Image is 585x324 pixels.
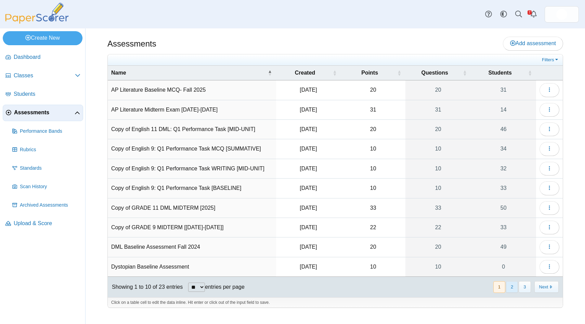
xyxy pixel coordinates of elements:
[471,139,536,158] a: 34
[300,205,317,211] time: Jan 15, 2025 at 1:36 PM
[556,9,567,20] span: Shaylene Krupinski
[540,56,561,63] a: Filters
[341,237,405,257] td: 20
[108,297,563,308] div: Click on a table cell to edit the data inline. Hit enter or click out of the input field to save.
[528,66,532,80] span: Students : Activate to sort
[108,80,276,100] td: AP Literature Baseline MCQ- Fall 2025
[503,37,563,50] a: Add assessment
[3,216,83,232] a: Upload & Score
[397,66,401,80] span: Points : Activate to sort
[341,179,405,198] td: 10
[300,107,317,113] time: Jan 17, 2025 at 2:27 PM
[108,159,276,179] td: Copy of English 9: Q1 Performance Task WRITING [MID-UNIT]
[300,166,317,171] time: Oct 7, 2024 at 7:16 AM
[20,128,80,135] span: Performance Bands
[300,224,317,230] time: Jan 15, 2025 at 1:26 PM
[341,80,405,100] td: 20
[205,284,245,290] label: entries per page
[108,179,276,198] td: Copy of English 9: Q1 Performance Task [BASELINE]
[14,220,80,227] span: Upload & Score
[295,70,315,76] span: Created
[14,53,80,61] span: Dashboard
[300,126,317,132] time: Oct 21, 2024 at 8:24 AM
[510,40,556,46] span: Add assessment
[3,49,83,66] a: Dashboard
[341,100,405,120] td: 31
[471,80,536,100] a: 31
[341,139,405,159] td: 10
[3,105,83,121] a: Assessments
[300,244,317,250] time: Sep 2, 2024 at 3:25 PM
[108,237,276,257] td: DML Baseline Assessment Fall 2024
[20,202,80,209] span: Archived Assessments
[20,165,80,172] span: Standards
[108,218,276,237] td: Copy of GRADE 9 MIDTERM [[DATE]-[DATE]]
[405,218,471,237] a: 22
[405,237,471,257] a: 20
[108,139,276,159] td: Copy of English 9: Q1 Performance Task MCQ [SUMMATIVE]
[471,120,536,139] a: 46
[526,7,541,22] a: Alerts
[3,19,71,25] a: PaperScorer
[14,109,75,116] span: Assessments
[471,100,536,119] a: 14
[333,66,337,80] span: Created : Activate to sort
[300,87,317,93] time: Sep 2, 2025 at 12:19 PM
[341,257,405,277] td: 10
[10,142,83,158] a: Rubrics
[463,66,467,80] span: Questions : Activate to sort
[534,281,559,293] button: Next
[108,100,276,120] td: AP Literature Midterm Exam [DATE]-[DATE]
[488,70,511,76] span: Students
[471,159,536,178] a: 32
[3,31,82,45] a: Create New
[405,139,471,158] a: 10
[10,123,83,140] a: Performance Bands
[471,218,536,237] a: 33
[10,197,83,213] a: Archived Assessments
[405,80,471,100] a: 20
[556,9,567,20] img: ps.DJLweR3PqUi7feal
[519,281,531,293] button: 3
[300,185,317,191] time: Sep 3, 2024 at 1:29 PM
[10,160,83,177] a: Standards
[268,66,272,80] span: Name : Activate to invert sorting
[341,198,405,218] td: 33
[471,257,536,276] a: 0
[493,281,505,293] button: 1
[405,120,471,139] a: 20
[14,72,75,79] span: Classes
[405,179,471,198] a: 10
[405,159,471,178] a: 10
[405,257,471,276] a: 10
[108,277,183,297] div: Showing 1 to 10 of 23 entries
[545,6,579,23] a: ps.DJLweR3PqUi7feal
[341,218,405,237] td: 22
[421,70,448,76] span: Questions
[111,70,126,76] span: Name
[10,179,83,195] a: Scan History
[20,183,80,190] span: Scan History
[405,100,471,119] a: 31
[471,179,536,198] a: 33
[20,146,80,153] span: Rubrics
[405,198,471,218] a: 33
[3,68,83,84] a: Classes
[341,120,405,139] td: 20
[506,281,518,293] button: 2
[300,146,317,152] time: Nov 11, 2024 at 6:59 AM
[471,237,536,257] a: 49
[108,257,276,277] td: Dystopian Baseline Assessment
[3,86,83,103] a: Students
[493,281,559,293] nav: pagination
[108,198,276,218] td: Copy of GRADE 11 DML MIDTERM [2025]
[341,159,405,179] td: 10
[3,3,71,24] img: PaperScorer
[108,120,276,139] td: Copy of English 11 DML: Q1 Performance Task [MID-UNIT]
[361,70,378,76] span: Points
[471,198,536,218] a: 50
[107,38,156,50] h1: Assessments
[300,264,317,270] time: Sep 2, 2025 at 6:45 AM
[14,90,80,98] span: Students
